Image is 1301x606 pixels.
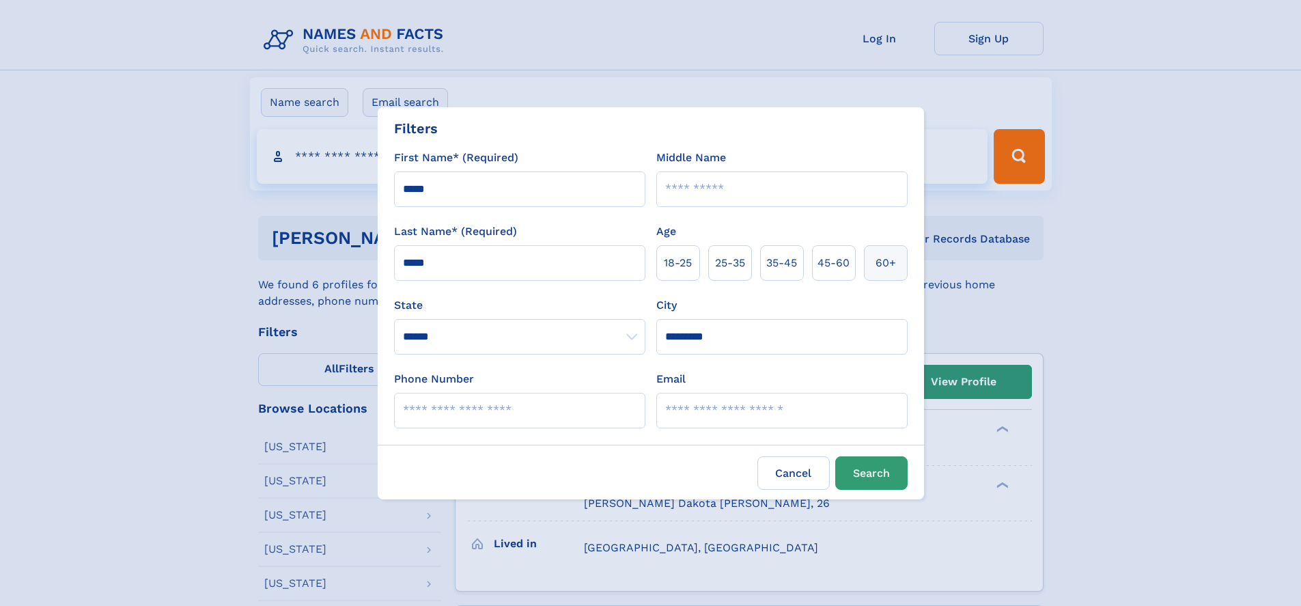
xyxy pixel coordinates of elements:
label: City [656,297,677,314]
label: Age [656,223,676,240]
label: State [394,297,645,314]
label: Cancel [757,456,830,490]
span: 18‑25 [664,255,692,271]
span: 25‑35 [715,255,745,271]
label: Middle Name [656,150,726,166]
button: Search [835,456,908,490]
label: Last Name* (Required) [394,223,517,240]
span: 35‑45 [766,255,797,271]
div: Filters [394,118,438,139]
span: 60+ [876,255,896,271]
label: Phone Number [394,371,474,387]
span: 45‑60 [817,255,850,271]
label: First Name* (Required) [394,150,518,166]
label: Email [656,371,686,387]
